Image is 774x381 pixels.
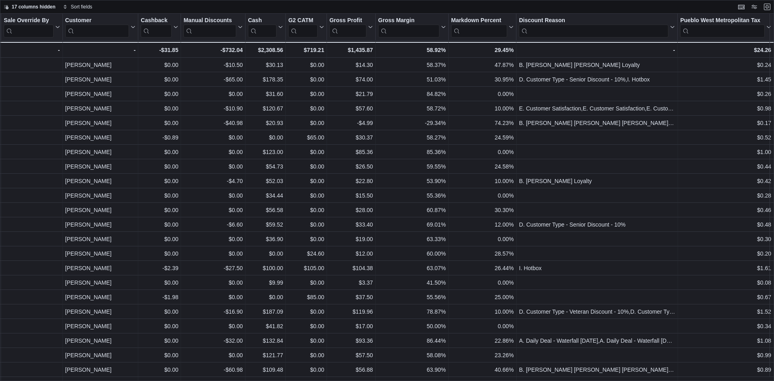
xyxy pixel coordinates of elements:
div: [PERSON_NAME] [65,89,136,99]
div: $17.00 [329,321,373,331]
div: $0.00 [183,292,243,302]
div: $0.00 [288,278,324,287]
div: 74.23% [451,118,514,128]
div: 28.57% [451,249,514,258]
div: 55.56% [378,292,446,302]
button: G2 CATM [288,17,324,37]
div: $31.60 [248,89,283,99]
div: 22.86% [451,336,514,346]
div: 78.87% [378,307,446,316]
div: -$0.89 [141,133,178,142]
div: Gross Margin [378,17,439,25]
div: [PERSON_NAME] [65,60,136,70]
div: $0.00 [288,336,324,346]
div: [PERSON_NAME] [65,249,136,258]
button: Gross Margin [378,17,446,37]
div: G2 CATM [288,17,318,25]
div: B. [PERSON_NAME] [PERSON_NAME] [PERSON_NAME] Loyalty [519,118,675,128]
div: 0.00% [451,89,514,99]
div: $1,435.87 [329,45,373,55]
div: $719.21 [288,45,324,55]
button: Pueblo West Metropolitan Tax [680,17,771,37]
div: $0.44 [680,162,772,171]
div: G2 CATM [288,17,318,37]
div: $59.52 [248,220,283,229]
div: $1.45 [680,75,772,84]
div: 0.00% [451,147,514,157]
button: Display options [749,2,759,12]
div: $0.00 [183,191,243,200]
div: Cashback [141,17,172,37]
span: 17 columns hidden [12,4,56,10]
div: $0.00 [141,162,178,171]
div: $187.09 [248,307,283,316]
div: [PERSON_NAME] [65,278,136,287]
div: [PERSON_NAME] [65,292,136,302]
div: $0.00 [183,147,243,157]
div: $0.34 [680,321,772,331]
div: $0.00 [141,75,178,84]
div: 58.27% [378,133,446,142]
div: 63.90% [378,365,446,375]
div: $0.00 [141,249,178,258]
div: $119.96 [329,307,373,316]
div: [PERSON_NAME] [65,104,136,113]
div: 60.87% [378,205,446,215]
div: $104.38 [329,263,373,273]
div: $24.26 [680,45,771,55]
div: $0.52 [680,133,772,142]
button: Customer [65,17,136,37]
div: $0.00 [288,350,324,360]
div: 86.44% [378,336,446,346]
div: $105.00 [288,263,324,273]
div: - [4,45,60,55]
div: [PERSON_NAME] [65,162,136,171]
div: $0.00 [248,133,283,142]
div: Pueblo West Metropolitan Tax [680,17,765,37]
div: $123.00 [248,147,283,157]
div: $1.08 [680,336,772,346]
div: $0.00 [288,147,324,157]
div: $0.00 [248,292,283,302]
div: $0.00 [288,176,324,186]
div: Sale Override By [4,17,53,37]
div: $56.58 [248,205,283,215]
div: $0.00 [141,118,178,128]
div: $120.67 [248,104,283,113]
div: - [519,45,675,55]
div: $0.00 [141,89,178,99]
div: $0.00 [183,133,243,142]
div: $56.88 [329,365,373,375]
button: Cashback [141,17,178,37]
div: $9.99 [248,278,283,287]
div: $21.79 [329,89,373,99]
div: $0.00 [141,176,178,186]
div: 10.00% [451,104,514,113]
div: $20.93 [248,118,283,128]
div: -29.34% [378,118,446,128]
div: $0.00 [183,205,243,215]
div: 55.36% [378,191,446,200]
div: 69.01% [378,220,446,229]
div: $0.00 [141,191,178,200]
div: Sale Override By [4,17,53,25]
div: $121.77 [248,350,283,360]
div: $1.61 [680,263,772,273]
div: [PERSON_NAME] [65,205,136,215]
button: Gross Profit [329,17,373,37]
div: $85.00 [288,292,324,302]
div: $2,308.56 [248,45,283,55]
div: -$27.50 [183,263,243,273]
div: $0.08 [680,278,772,287]
div: -$16.90 [183,307,243,316]
div: 10.00% [451,176,514,186]
div: $0.00 [183,162,243,171]
div: -$1.98 [141,292,178,302]
div: $0.48 [680,220,772,229]
div: 23.26% [451,350,514,360]
div: -$4.70 [183,176,243,186]
div: Discount Reason [519,17,668,25]
div: $0.24 [680,60,772,70]
div: - [65,45,136,55]
button: Exit fullscreen [762,2,772,12]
